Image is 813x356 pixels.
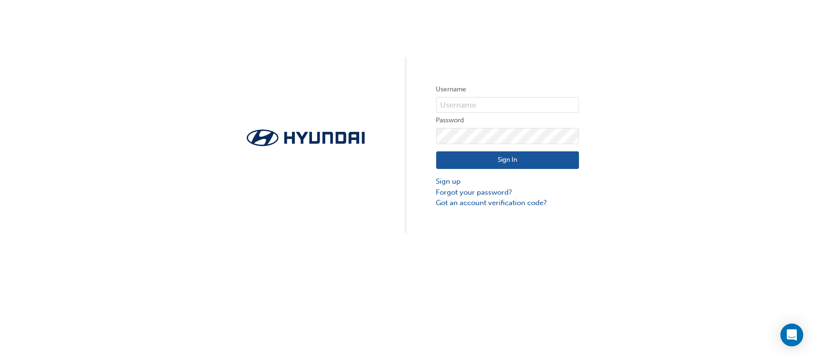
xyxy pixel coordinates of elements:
a: Sign up [436,176,579,187]
div: Open Intercom Messenger [781,324,803,346]
a: Forgot your password? [436,187,579,198]
input: Username [436,97,579,113]
label: Password [436,115,579,126]
label: Username [436,84,579,95]
a: Got an account verification code? [436,198,579,208]
img: Trak [234,127,377,149]
button: Sign In [436,151,579,169]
